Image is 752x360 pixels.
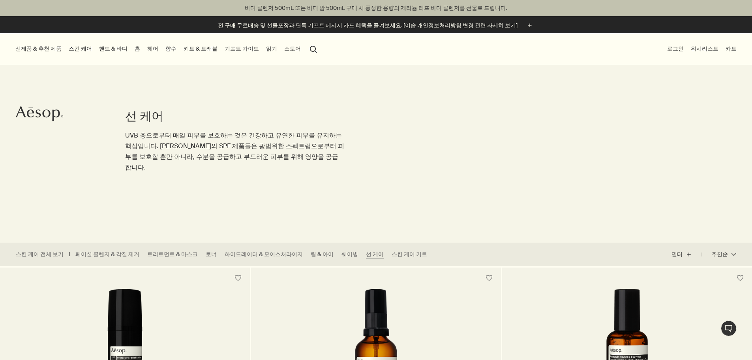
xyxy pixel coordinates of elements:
nav: primary [14,33,321,65]
a: 읽기 [264,43,279,54]
p: 전 구매 무료배송 및 선물포장과 단독 기프트 메시지 카드 혜택을 즐겨보세요. [이솝 개인정보처리방침 변경 관련 자세히 보기] [218,21,518,30]
a: 트리트먼트 & 마스크 [147,251,198,258]
a: 기프트 가이드 [223,43,261,54]
a: 립 & 아이 [311,251,334,258]
button: 위시리스트에 담기 [231,271,245,285]
a: 스킨 케어 [67,43,94,54]
a: 하이드레이터 & 모이스처라이저 [225,251,303,258]
button: 필터 [671,245,701,264]
a: 향수 [164,43,178,54]
nav: supplementary [666,33,738,65]
button: 1:1 채팅 상담 [721,320,737,336]
p: 바디 클렌저 500mL 또는 바디 밤 500mL 구매 시 풍성한 용량의 제라늄 리프 바디 클렌저를 선물로 드립니다. [8,4,744,12]
button: 검색창 열기 [306,41,321,56]
button: 전 구매 무료배송 및 선물포장과 단독 기프트 메시지 카드 혜택을 즐겨보세요. [이솝 개인정보처리방침 변경 관련 자세히 보기] [218,21,534,30]
a: 핸드 & 바디 [98,43,129,54]
button: 로그인 [666,43,685,54]
a: 키트 & 트래블 [182,43,219,54]
a: 홈 [133,43,142,54]
button: 신제품 & 추천 제품 [14,43,63,54]
button: 위시리스트에 담기 [733,271,747,285]
a: 선 케어 [366,251,384,258]
a: 스킨 케어 키트 [392,251,427,258]
a: 스킨 케어 전체 보기 [16,251,64,258]
a: 페이셜 클렌저 & 각질 제거 [75,251,139,258]
a: 토너 [206,251,217,258]
p: UVB 층으로부터 매일 피부를 보호하는 것은 건강하고 유연한 피부를 유지하는 핵심입니다. [PERSON_NAME]의 SPF 제품들은 광범위한 스펙트럼으로부터 피부를 보호할 뿐... [125,130,344,173]
button: 스토어 [283,43,302,54]
button: 위시리스트에 담기 [482,271,496,285]
h1: 선 케어 [125,108,344,124]
a: 쉐이빙 [341,251,358,258]
button: 추천순 [701,245,736,264]
a: 위시리스트 [689,43,720,54]
a: 헤어 [146,43,160,54]
svg: Aesop [16,106,63,122]
button: 카트 [724,43,738,54]
a: Aesop [14,104,65,126]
